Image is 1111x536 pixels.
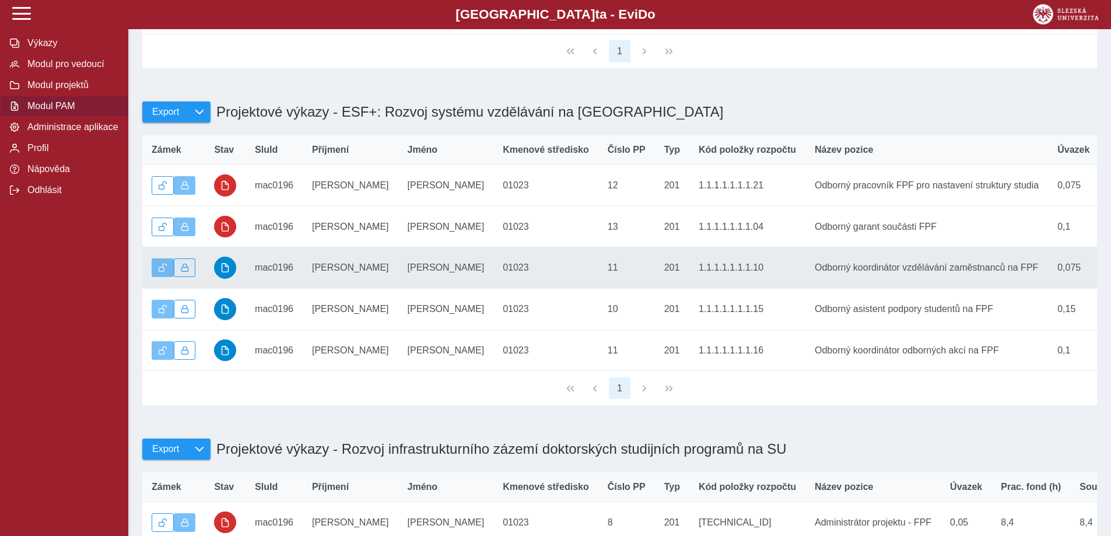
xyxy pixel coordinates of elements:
span: Administrace aplikace [24,122,118,132]
span: Odhlásit [24,185,118,195]
button: Výkaz je odemčen. [152,300,174,318]
td: 10 [598,289,655,330]
td: [PERSON_NAME] [398,289,494,330]
button: 1 [609,377,631,400]
span: Modul pro vedoucí [24,59,118,69]
span: Stav [214,145,234,155]
span: Modul projektů [24,80,118,90]
td: Odborný koordinátor odborných akcí na FPF [805,330,1048,371]
span: Úvazek [1057,145,1089,155]
td: 11 [598,330,655,371]
span: Stav [214,482,234,492]
td: 1.1.1.1.1.1.1.04 [689,206,805,247]
td: [PERSON_NAME] [398,330,494,371]
button: uzamčeno [214,216,236,238]
td: 01023 [493,330,598,371]
b: [GEOGRAPHIC_DATA] a - Evi [35,7,1076,22]
td: [PERSON_NAME] [303,247,398,289]
td: 12 [598,164,655,206]
span: Typ [664,482,680,492]
td: Odborný koordinátor vzdělávání zaměstnanců na FPF [805,247,1048,289]
span: Název pozice [815,145,873,155]
button: schváleno [214,298,236,320]
td: 0,075 [1048,247,1099,289]
button: Uzamknout lze pouze výkaz, který je podepsán a schválen. [174,300,196,318]
td: Odborný asistent podpory studentů na FPF [805,289,1048,330]
span: Úvazek [950,482,982,492]
td: 1.1.1.1.1.1.1.16 [689,330,805,371]
td: mac0196 [246,164,303,206]
button: Export [142,101,188,122]
span: Výkazy [24,38,118,48]
td: 01023 [493,164,598,206]
button: uzamčeno [214,512,236,534]
span: Profil [24,143,118,153]
span: Modul PAM [24,101,118,111]
td: [PERSON_NAME] [398,164,494,206]
td: [PERSON_NAME] [398,247,494,289]
span: Jméno [408,482,438,492]
td: 0,1 [1048,206,1099,247]
td: 13 [598,206,655,247]
td: 201 [655,330,689,371]
td: 01023 [493,247,598,289]
span: o [647,7,656,22]
td: Odborný pracovník FPF pro nastavení struktury studia [805,164,1048,206]
span: Název pozice [815,482,873,492]
button: Uzamknout lze pouze výkaz, který je podepsán a schválen. [174,258,196,277]
button: Odemknout výkaz. [152,513,174,532]
span: t [595,7,599,22]
td: 0,1 [1048,330,1099,371]
td: 1.1.1.1.1.1.1.15 [689,289,805,330]
span: Kmenové středisko [503,482,589,492]
td: mac0196 [246,247,303,289]
span: Příjmení [312,145,349,155]
button: Výkaz je odemčen. [152,258,174,277]
td: 01023 [493,289,598,330]
button: Výkaz je odemčen. [152,341,174,360]
span: SluId [255,482,278,492]
button: Odemknout výkaz. [152,218,174,236]
button: Výkaz uzamčen. [174,218,196,236]
img: logo_web_su.png [1033,4,1099,24]
td: [PERSON_NAME] [303,206,398,247]
td: [PERSON_NAME] [398,206,494,247]
span: Zámek [152,482,181,492]
td: [PERSON_NAME] [303,330,398,371]
button: schváleno [214,257,236,279]
button: uzamčeno [214,174,236,197]
td: mac0196 [246,330,303,371]
button: Výkaz uzamčen. [174,513,196,532]
span: Nápověda [24,164,118,174]
button: Odemknout výkaz. [152,176,174,195]
td: 0,075 [1048,164,1099,206]
span: Kód položky rozpočtu [699,482,796,492]
td: mac0196 [246,206,303,247]
span: Export [152,107,179,117]
button: Výkaz uzamčen. [174,176,196,195]
button: Uzamknout lze pouze výkaz, který je podepsán a schválen. [174,341,196,360]
td: 201 [655,206,689,247]
span: Příjmení [312,482,349,492]
td: [PERSON_NAME] [303,164,398,206]
td: [PERSON_NAME] [303,289,398,330]
td: 11 [598,247,655,289]
span: Prac. fond (h) [1001,482,1061,492]
span: Číslo PP [608,145,646,155]
span: Zámek [152,145,181,155]
button: schváleno [214,339,236,362]
h1: Projektové výkazy - ESF+: Rozvoj systému vzdělávání na [GEOGRAPHIC_DATA] [211,98,723,126]
span: D [638,7,647,22]
span: SluId [255,145,278,155]
span: Kmenové středisko [503,145,589,155]
td: 01023 [493,206,598,247]
span: Číslo PP [608,482,646,492]
td: Odborný garant součásti FPF [805,206,1048,247]
span: Typ [664,145,680,155]
td: 1.1.1.1.1.1.1.21 [689,164,805,206]
td: mac0196 [246,289,303,330]
span: Jméno [408,145,438,155]
span: Export [152,444,179,454]
td: 201 [655,247,689,289]
button: 1 [609,40,631,62]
